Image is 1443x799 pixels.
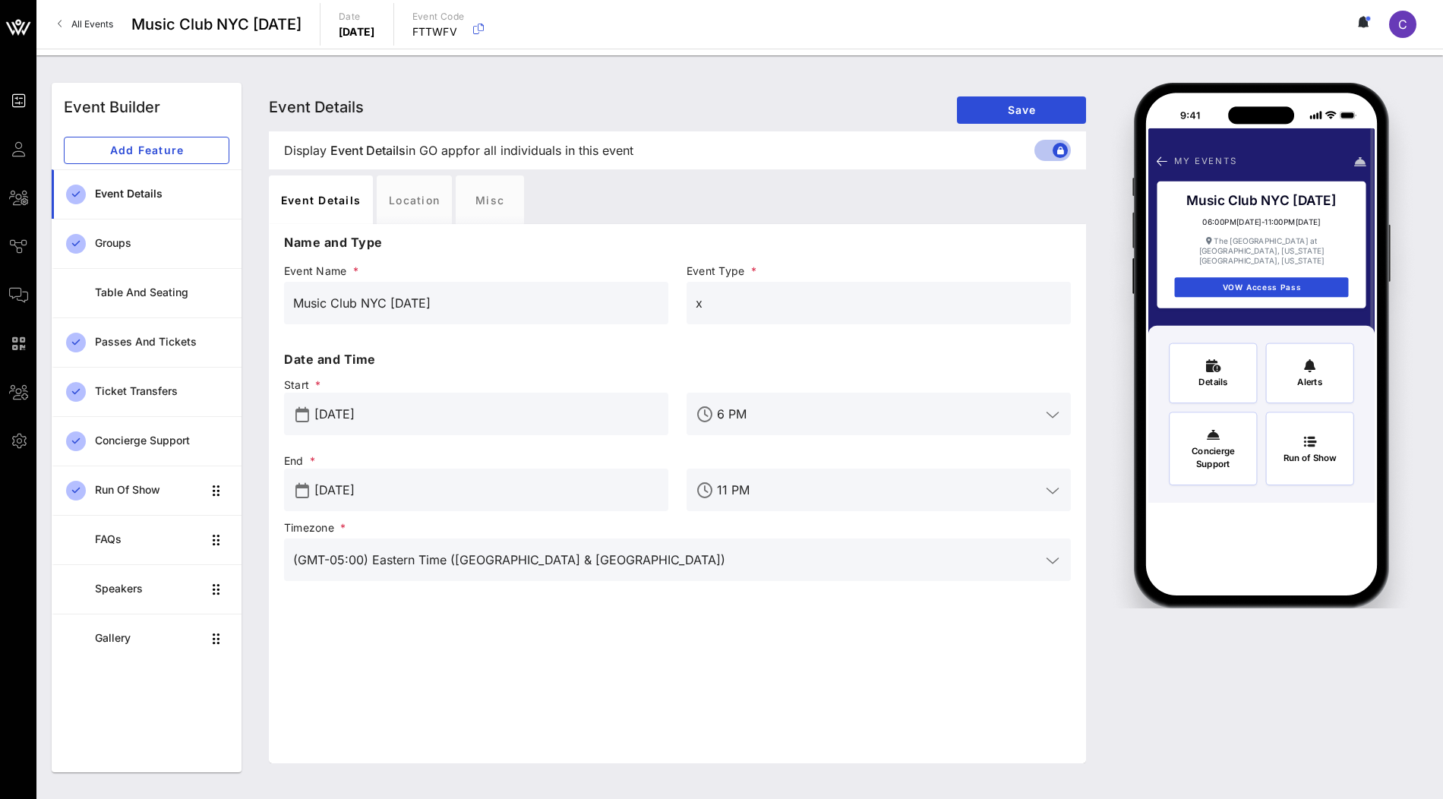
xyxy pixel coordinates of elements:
[52,169,242,219] a: Event Details
[1398,17,1407,32] span: C
[957,96,1086,124] button: Save
[95,188,229,201] div: Event Details
[52,367,242,416] a: Ticket Transfers
[295,407,309,422] button: prepend icon
[269,175,373,224] div: Event Details
[52,416,242,466] a: Concierge Support
[696,291,1062,315] input: Event Type
[314,478,659,502] input: End Date
[131,13,302,36] span: Music Club NYC [DATE]
[284,233,1071,251] p: Name and Type
[52,614,242,663] a: Gallery
[284,453,668,469] span: End
[52,268,242,317] a: Table and Seating
[95,533,202,546] div: FAQs
[284,264,668,279] span: Event Name
[95,434,229,447] div: Concierge Support
[463,141,633,159] span: for all individuals in this event
[64,96,160,118] div: Event Builder
[64,137,229,164] button: Add Feature
[969,103,1074,116] span: Save
[52,515,242,564] a: FAQs
[95,286,229,299] div: Table and Seating
[95,583,202,595] div: Speakers
[330,141,406,159] span: Event Details
[52,317,242,367] a: Passes and Tickets
[269,98,364,116] span: Event Details
[49,12,122,36] a: All Events
[1389,11,1416,38] div: C
[717,402,1040,426] input: Start Time
[71,18,113,30] span: All Events
[284,350,1071,368] p: Date and Time
[717,478,1040,502] input: End Time
[284,377,668,393] span: Start
[412,24,465,39] p: FTTWFV
[456,175,524,224] div: Misc
[95,336,229,349] div: Passes and Tickets
[95,632,202,645] div: Gallery
[284,141,633,159] span: Display in GO app
[95,237,229,250] div: Groups
[293,291,659,315] input: Event Name
[314,402,659,426] input: Start Date
[295,483,309,498] button: prepend icon
[293,548,1040,572] input: Timezone
[377,175,452,224] div: Location
[52,564,242,614] a: Speakers
[412,9,465,24] p: Event Code
[339,24,375,39] p: [DATE]
[52,466,242,515] a: Run of Show
[95,484,202,497] div: Run of Show
[687,264,1071,279] span: Event Type
[284,520,1071,535] span: Timezone
[52,219,242,268] a: Groups
[77,144,216,156] span: Add Feature
[339,9,375,24] p: Date
[95,385,229,398] div: Ticket Transfers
